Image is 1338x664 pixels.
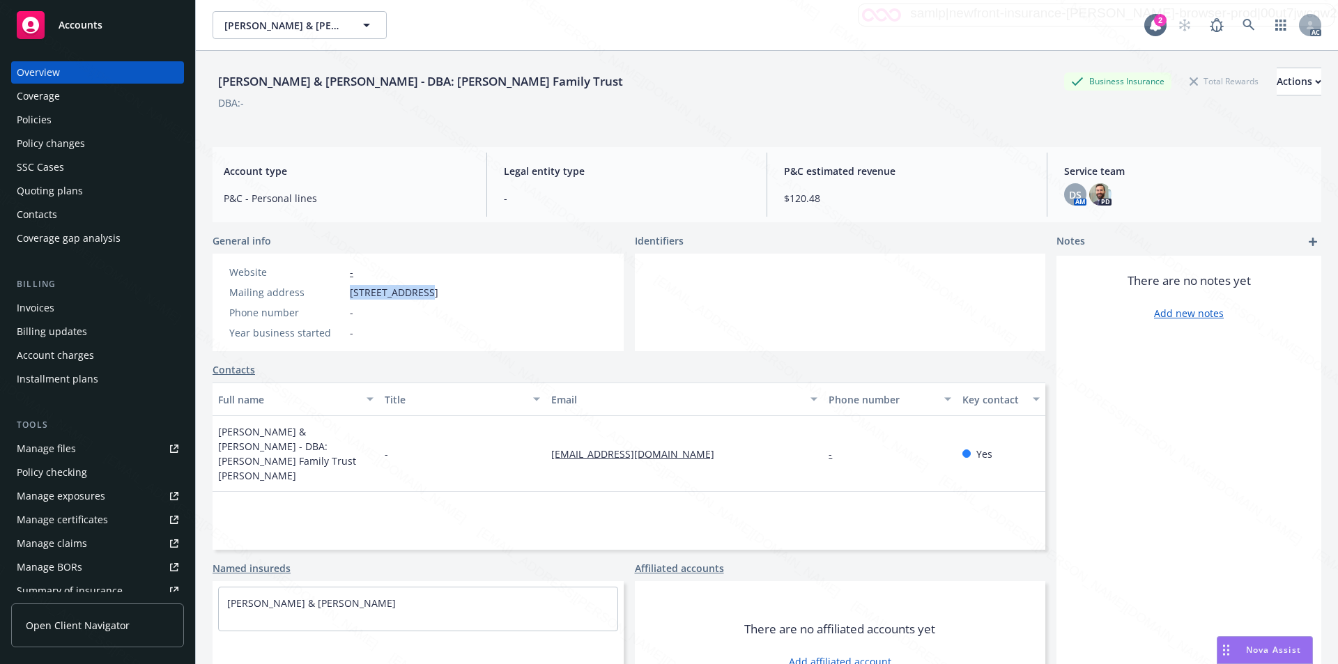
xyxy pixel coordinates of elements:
[1128,272,1251,289] span: There are no notes yet
[551,447,725,461] a: [EMAIL_ADDRESS][DOMAIN_NAME]
[11,85,184,107] a: Coverage
[11,580,184,602] a: Summary of insurance
[17,509,108,531] div: Manage certificates
[823,383,956,416] button: Phone number
[213,362,255,377] a: Contacts
[784,164,1030,178] span: P&C estimated revenue
[350,265,353,279] a: -
[11,344,184,366] a: Account charges
[213,383,379,416] button: Full name
[350,305,353,320] span: -
[11,556,184,578] a: Manage BORs
[11,297,184,319] a: Invoices
[213,72,629,91] div: [PERSON_NAME] & [PERSON_NAME] - DBA: [PERSON_NAME] Family Trust
[1069,187,1082,202] span: DS
[17,532,87,555] div: Manage claims
[224,18,345,33] span: [PERSON_NAME] & [PERSON_NAME] - DBA: [PERSON_NAME] Family Trust
[213,11,387,39] button: [PERSON_NAME] & [PERSON_NAME] - DBA: [PERSON_NAME] Family Trust
[229,305,344,320] div: Phone number
[976,447,992,461] span: Yes
[11,461,184,484] a: Policy checking
[1267,11,1295,39] a: Switch app
[635,561,724,576] a: Affiliated accounts
[829,392,935,407] div: Phone number
[213,561,291,576] a: Named insureds
[17,344,94,366] div: Account charges
[218,392,358,407] div: Full name
[11,485,184,507] a: Manage exposures
[218,95,244,110] div: DBA: -
[17,438,76,460] div: Manage files
[11,109,184,131] a: Policies
[1171,11,1199,39] a: Start snowing
[11,180,184,202] a: Quoting plans
[17,227,121,249] div: Coverage gap analysis
[1246,644,1301,656] span: Nova Assist
[11,156,184,178] a: SSC Cases
[17,368,98,390] div: Installment plans
[1154,306,1224,321] a: Add new notes
[1203,11,1231,39] a: Report a Bug
[1183,72,1266,90] div: Total Rewards
[229,325,344,340] div: Year business started
[1217,636,1313,664] button: Nova Assist
[11,227,184,249] a: Coverage gap analysis
[218,424,374,483] span: [PERSON_NAME] & [PERSON_NAME] - DBA: [PERSON_NAME] Family Trust [PERSON_NAME]
[11,368,184,390] a: Installment plans
[17,556,82,578] div: Manage BORs
[784,191,1030,206] span: $120.48
[829,447,843,461] a: -
[229,285,344,300] div: Mailing address
[213,233,271,248] span: General info
[379,383,546,416] button: Title
[17,461,87,484] div: Policy checking
[17,321,87,343] div: Billing updates
[1154,14,1167,26] div: 2
[11,321,184,343] a: Billing updates
[1064,164,1310,178] span: Service team
[11,203,184,226] a: Contacts
[26,618,130,633] span: Open Client Navigator
[59,20,102,31] span: Accounts
[11,61,184,84] a: Overview
[17,180,83,202] div: Quoting plans
[1089,183,1112,206] img: photo
[1056,233,1085,250] span: Notes
[385,392,525,407] div: Title
[11,6,184,45] a: Accounts
[11,277,184,291] div: Billing
[11,132,184,155] a: Policy changes
[224,191,470,206] span: P&C - Personal lines
[17,580,123,602] div: Summary of insurance
[227,596,396,610] a: [PERSON_NAME] & [PERSON_NAME]
[385,447,388,461] span: -
[17,156,64,178] div: SSC Cases
[17,109,52,131] div: Policies
[962,392,1024,407] div: Key contact
[17,485,105,507] div: Manage exposures
[17,85,60,107] div: Coverage
[350,285,438,300] span: [STREET_ADDRESS]
[1064,72,1171,90] div: Business Insurance
[11,418,184,432] div: Tools
[635,233,684,248] span: Identifiers
[17,61,60,84] div: Overview
[1277,68,1321,95] button: Actions
[1217,637,1235,663] div: Drag to move
[17,297,54,319] div: Invoices
[224,164,470,178] span: Account type
[11,509,184,531] a: Manage certificates
[17,203,57,226] div: Contacts
[11,438,184,460] a: Manage files
[229,265,344,279] div: Website
[504,191,750,206] span: -
[957,383,1045,416] button: Key contact
[1305,233,1321,250] a: add
[1235,11,1263,39] a: Search
[546,383,823,416] button: Email
[504,164,750,178] span: Legal entity type
[17,132,85,155] div: Policy changes
[11,532,184,555] a: Manage claims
